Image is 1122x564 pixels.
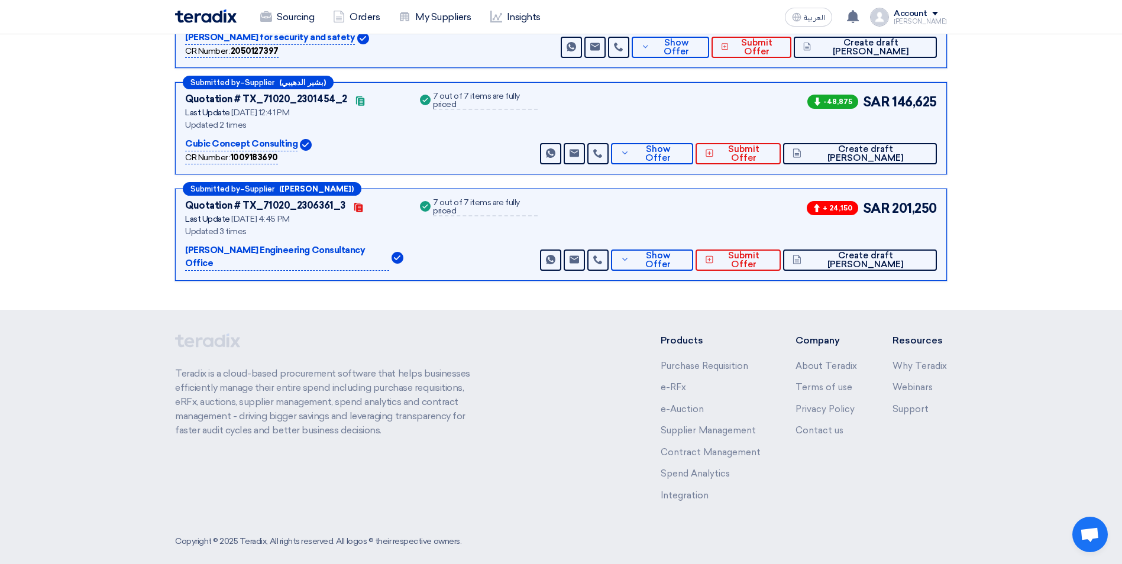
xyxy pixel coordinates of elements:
div: 7 out of 7 items are fully priced [433,199,538,216]
li: Products [661,333,761,348]
li: Company [796,333,857,348]
div: [PERSON_NAME] [894,18,947,25]
div: 7 out of 7 items are fully priced [433,92,538,110]
div: Quotation # TX_71020_2306361_3 [185,199,345,213]
a: My Suppliers [389,4,480,30]
b: (بشير الدهيبي) [279,79,326,86]
div: Quotation # TX_71020_2301454_2 [185,92,347,106]
div: Account [894,9,927,19]
button: Create draft [PERSON_NAME] [794,37,937,58]
li: Resources [893,333,947,348]
div: Copyright © 2025 Teradix, All rights reserved. All logos © their respective owners. [175,535,461,547]
p: Teradix is a cloud-based procurement software that helps businesses efficiently manage their enti... [175,367,484,437]
span: Show Offer [653,38,700,56]
a: e-Auction [661,404,704,414]
button: Submit Offer [696,249,781,271]
b: 1009183690 [231,153,278,163]
a: Insights [481,4,550,30]
img: Verified Account [357,33,369,44]
div: Updated 3 times [185,225,403,238]
div: – [183,76,334,89]
span: 201,250 [892,199,937,218]
span: Supplier [245,79,274,86]
a: Supplier Management [661,425,756,436]
span: Create draft [PERSON_NAME] [814,38,927,56]
span: Show Offer [632,251,683,269]
a: Spend Analytics [661,468,730,479]
span: + 24,150 [807,201,858,215]
a: Contract Management [661,447,761,458]
span: -48,875 [807,95,858,109]
span: Submitted by [190,79,240,86]
div: CR Number : [185,151,278,164]
span: [DATE] 12:41 PM [231,108,289,118]
a: Contact us [796,425,843,436]
a: About Teradix [796,361,857,371]
p: [PERSON_NAME] for security and safety [185,31,355,45]
button: Submit Offer [712,37,791,58]
span: Create draft [PERSON_NAME] [804,145,927,163]
button: Create draft [PERSON_NAME] [783,249,937,271]
span: Last Update [185,108,230,118]
img: Verified Account [300,139,312,151]
p: [PERSON_NAME] Engineering Consultancy Office [185,244,389,271]
a: Orders [324,4,389,30]
a: Purchase Requisition [661,361,748,371]
img: Verified Account [392,252,403,264]
button: Show Offer [611,143,693,164]
b: 2050127397 [231,46,279,56]
div: CR Number : [185,45,279,58]
span: SAR [863,199,890,218]
span: Last Update [185,214,230,224]
span: 146,625 [892,92,937,112]
span: Submit Offer [717,145,771,163]
b: ([PERSON_NAME]) [279,185,354,193]
a: Webinars [893,382,933,393]
a: Integration [661,490,709,501]
a: Open chat [1072,517,1108,552]
p: Cubic Concept Consulting [185,137,298,151]
span: Create draft [PERSON_NAME] [804,251,927,269]
button: Create draft [PERSON_NAME] [783,143,937,164]
div: Updated 2 times [185,119,403,131]
img: profile_test.png [870,8,889,27]
button: Show Offer [632,37,709,58]
button: العربية [785,8,832,27]
div: – [183,182,361,196]
span: [DATE] 4:45 PM [231,214,289,224]
a: e-RFx [661,382,686,393]
a: Sourcing [251,4,324,30]
a: Terms of use [796,382,852,393]
span: Submitted by [190,185,240,193]
a: Support [893,404,929,414]
button: Show Offer [611,249,693,271]
img: Teradix logo [175,9,237,23]
span: Submit Offer [717,251,771,269]
a: Why Teradix [893,361,947,371]
span: Supplier [245,185,274,193]
button: Submit Offer [696,143,781,164]
span: Show Offer [632,145,683,163]
span: Submit Offer [732,38,781,56]
span: SAR [863,92,890,112]
a: Privacy Policy [796,404,855,414]
span: العربية [804,14,825,22]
